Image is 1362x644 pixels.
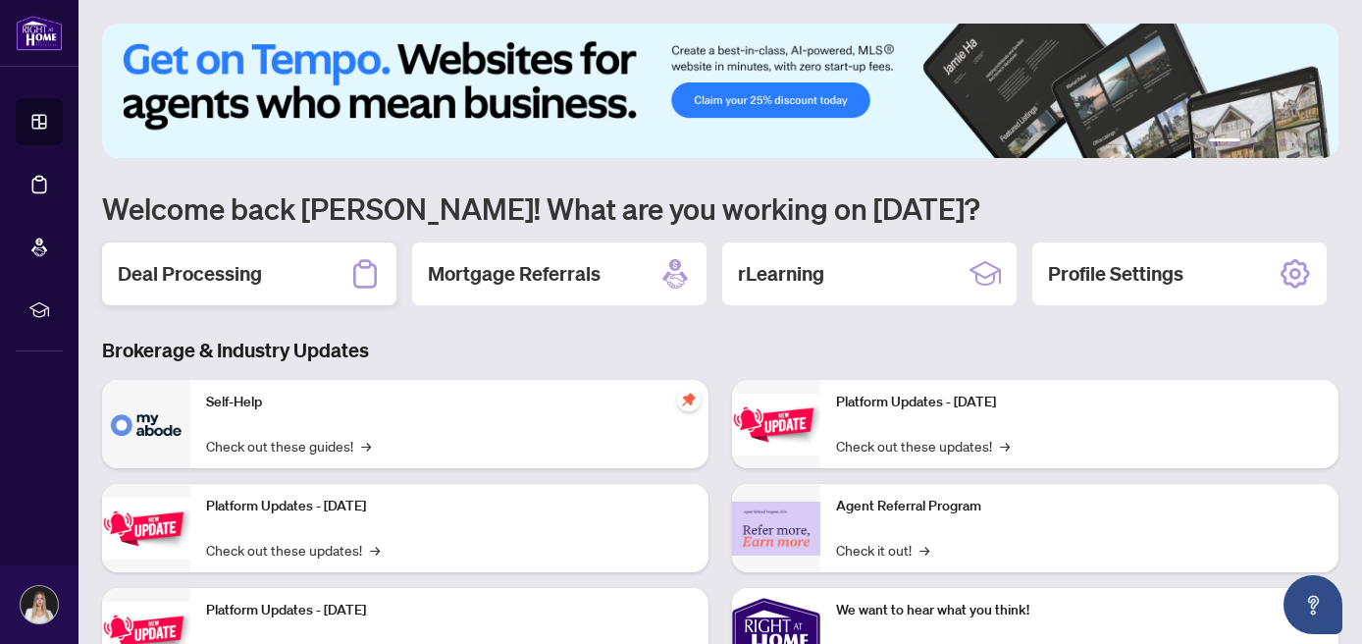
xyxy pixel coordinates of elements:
[21,586,58,623] img: Profile Icon
[102,498,190,560] img: Platform Updates - September 16, 2025
[836,496,1323,517] p: Agent Referral Program
[1209,138,1240,146] button: 1
[118,260,262,288] h2: Deal Processing
[1283,575,1342,634] button: Open asap
[677,388,701,411] span: pushpin
[428,260,601,288] h2: Mortgage Referrals
[102,337,1338,364] h3: Brokerage & Industry Updates
[836,539,929,561] a: Check it out!→
[102,24,1338,158] img: Slide 0
[732,394,820,456] img: Platform Updates - June 23, 2025
[206,392,693,413] p: Self-Help
[919,539,929,561] span: →
[361,435,371,456] span: →
[836,600,1323,621] p: We want to hear what you think!
[206,496,693,517] p: Platform Updates - [DATE]
[1295,138,1303,146] button: 5
[738,260,824,288] h2: rLearning
[206,435,371,456] a: Check out these guides!→
[836,392,1323,413] p: Platform Updates - [DATE]
[836,435,1010,456] a: Check out these updates!→
[1248,138,1256,146] button: 2
[1000,435,1010,456] span: →
[16,15,63,51] img: logo
[102,189,1338,227] h1: Welcome back [PERSON_NAME]! What are you working on [DATE]?
[732,502,820,556] img: Agent Referral Program
[1280,138,1287,146] button: 4
[102,380,190,468] img: Self-Help
[206,539,380,561] a: Check out these updates!→
[1264,138,1272,146] button: 3
[1311,138,1319,146] button: 6
[206,600,693,621] p: Platform Updates - [DATE]
[370,539,380,561] span: →
[1048,260,1183,288] h2: Profile Settings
